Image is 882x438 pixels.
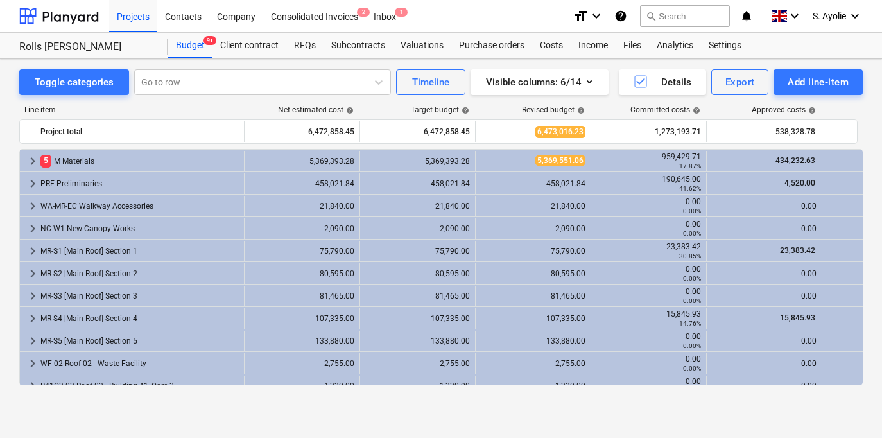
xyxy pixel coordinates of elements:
div: 0.00 [596,197,701,215]
div: 81,465.00 [250,292,354,301]
a: Valuations [393,33,451,58]
div: Budget [168,33,212,58]
div: 458,021.84 [250,179,354,188]
div: 75,790.00 [365,247,470,256]
div: 0.00 [712,202,817,211]
div: 81,465.00 [481,292,585,301]
small: 0.00% [683,342,701,349]
span: help [690,107,700,114]
div: 2,755.00 [250,359,354,368]
div: Target budget [411,105,469,114]
div: Export [725,74,755,91]
span: keyboard_arrow_right [25,243,40,259]
div: 1,273,193.71 [596,121,701,142]
a: Budget9+ [168,33,212,58]
div: MR-S3 [Main Roof] Section 3 [40,286,239,306]
div: Rolls [PERSON_NAME] [19,40,153,54]
div: MR-S5 [Main Roof] Section 5 [40,331,239,351]
span: 23,383.42 [779,246,817,255]
span: 2 [357,8,370,17]
div: 2,755.00 [481,359,585,368]
span: 9+ [203,36,216,45]
span: keyboard_arrow_right [25,333,40,349]
div: NC-W1 New Canopy Works [40,218,239,239]
div: Committed costs [630,105,700,114]
a: Client contract [212,33,286,58]
div: 15,845.93 [596,310,701,328]
div: 458,021.84 [365,179,470,188]
div: 0.00 [596,355,701,372]
div: WF-02 Roof 02 - Waste Facility [40,353,239,374]
span: 4,520.00 [783,179,817,188]
div: 0.00 [596,265,701,283]
div: Add line-item [788,74,849,91]
span: help [575,107,585,114]
div: 190,645.00 [596,175,701,193]
div: Details [633,74,691,91]
a: RFQs [286,33,324,58]
div: 21,840.00 [250,202,354,211]
span: keyboard_arrow_right [25,221,40,236]
div: Toggle categories [35,74,114,91]
span: keyboard_arrow_right [25,288,40,304]
span: keyboard_arrow_right [25,176,40,191]
div: Net estimated cost [278,105,354,114]
span: 6,473,016.23 [535,125,585,137]
span: help [343,107,354,114]
div: WA-MR-EC Walkway Accessories [40,196,239,216]
span: keyboard_arrow_right [25,356,40,371]
div: 23,383.42 [596,242,701,260]
button: Details [619,69,706,95]
button: Visible columns:6/14 [471,69,609,95]
span: keyboard_arrow_right [25,311,40,326]
span: 538,328.78 [774,126,817,137]
a: Files [616,33,649,58]
div: Line-item [19,105,244,114]
div: 6,472,858.45 [250,121,354,142]
div: Settings [701,33,749,58]
div: 0.00 [596,332,701,350]
div: B41C3-03 Roof 03 - Building 41, Core 3 [40,376,239,396]
span: 5,369,551.06 [535,155,585,166]
small: 0.00% [683,297,701,304]
iframe: Chat Widget [818,376,882,438]
div: 2,090.00 [250,224,354,233]
small: 0.00% [683,230,701,237]
span: help [459,107,469,114]
div: 75,790.00 [250,247,354,256]
div: MR-S2 [Main Roof] Section 2 [40,263,239,284]
div: 5,369,393.28 [365,157,470,166]
div: 1,330.00 [250,381,354,390]
div: 5,369,393.28 [250,157,354,166]
small: 0.00% [683,365,701,372]
span: keyboard_arrow_right [25,378,40,394]
div: 458,021.84 [481,179,585,188]
small: 0.00% [683,207,701,215]
small: 30.85% [679,252,701,259]
div: 0.00 [712,359,817,368]
a: Purchase orders [451,33,532,58]
div: 0.00 [712,381,817,390]
a: Analytics [649,33,701,58]
div: 107,335.00 [365,314,470,323]
div: 80,595.00 [365,269,470,278]
div: 80,595.00 [250,269,354,278]
div: 133,880.00 [250,337,354,346]
small: 41.62% [679,185,701,192]
small: 14.76% [679,320,701,327]
a: Income [571,33,616,58]
span: keyboard_arrow_right [25,153,40,169]
span: 5 [40,155,51,167]
div: PRE Preliminaries [40,173,239,194]
div: 1,330.00 [481,381,585,390]
div: 80,595.00 [481,269,585,278]
a: Costs [532,33,571,58]
div: 0.00 [596,220,701,238]
div: 0.00 [712,224,817,233]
